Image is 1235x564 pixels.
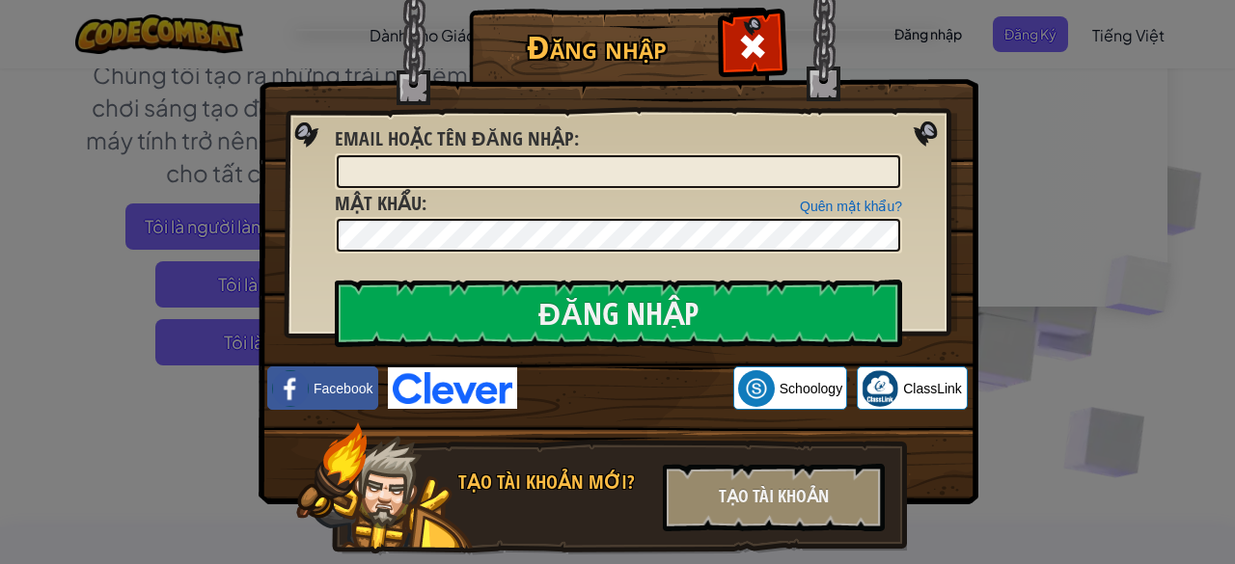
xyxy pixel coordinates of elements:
img: classlink-logo-small.png [862,370,898,407]
label: : [335,190,426,218]
div: Tạo tài khoản [663,464,885,531]
div: Tạo tài khoản mới? [458,469,651,497]
span: ClassLink [903,379,962,398]
img: facebook_small.png [272,370,309,407]
img: clever-logo-blue.png [388,367,517,409]
span: Facebook [314,379,372,398]
label: : [335,125,579,153]
span: Schoology [780,379,842,398]
span: Email hoặc tên đăng nhập [335,125,574,151]
a: Quên mật khẩu? [800,199,902,214]
span: Mật khẩu [335,190,422,216]
h1: Đăng nhập [474,30,720,64]
img: schoology.png [738,370,775,407]
iframe: Nút Đăng nhập bằng Google [517,367,733,410]
input: Đăng nhập [335,280,902,347]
